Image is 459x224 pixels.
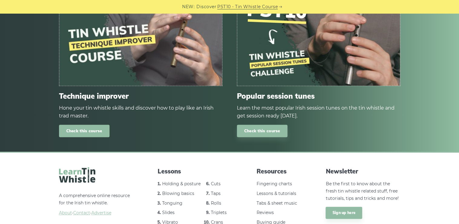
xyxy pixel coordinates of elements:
a: PST10 - Tin Whistle Course [217,3,278,10]
a: Tonguing [162,200,182,206]
p: Be the first to know about the fresh tin whistle related stuff, free tutorials, tips and tricks a... [326,180,400,202]
span: Advertise [91,210,111,216]
a: Blowing basics [162,191,194,196]
div: Learn the most popular Irish session tunes on the tin whistle and get session ready [DATE]. [237,104,400,120]
img: LearnTinWhistle.com [59,167,95,183]
div: Hone your tin whistle skills and discover how to play like an Irish trad master. [59,104,222,120]
a: Check this course [237,125,287,137]
span: Popular session tunes [237,92,400,100]
a: Rolls [211,200,221,206]
span: · [59,209,133,217]
span: Discover [196,3,216,10]
a: Slides [162,210,175,215]
a: Cuts [211,181,221,186]
a: Lessons & tutorials [257,191,296,196]
p: A comprehensive online resource for the Irish tin whistle. [59,192,133,217]
a: Sign up here [326,207,362,219]
span: NEW: [182,3,195,10]
a: About [59,210,72,216]
span: Contact [73,210,90,216]
span: Lessons [158,167,232,176]
span: Technique improver [59,92,222,100]
a: Contact·Advertise [73,210,111,216]
span: Newsletter [326,167,400,176]
a: Reviews [257,210,274,215]
a: Triplets [211,210,227,215]
span: Resources [257,167,301,176]
a: Tabs & sheet music [257,200,297,206]
a: Taps [211,191,221,196]
a: Holding & posture [162,181,201,186]
a: Fingering charts [257,181,292,186]
a: Check this course [59,125,110,137]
